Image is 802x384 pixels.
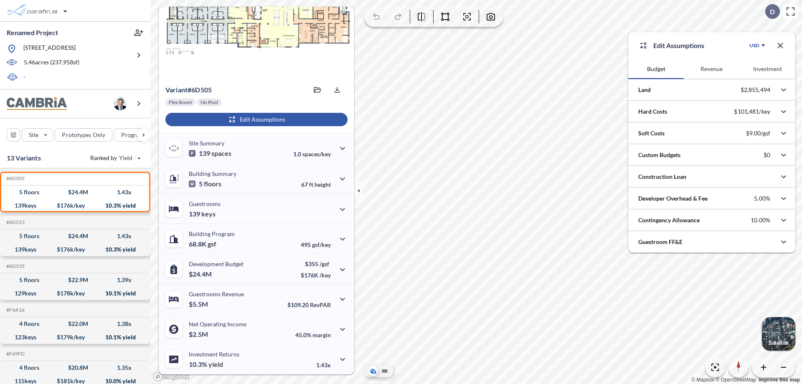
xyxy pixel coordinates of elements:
[189,140,224,147] p: Site Summary
[5,175,25,181] h5: Click to copy the code
[312,241,331,248] span: gsf/key
[638,238,683,246] p: Guestroom FF&E
[7,28,58,37] p: Renamed Project
[315,181,331,188] span: height
[312,331,331,338] span: margin
[24,58,79,67] p: 5.46 acres ( 237,958 sf)
[211,149,231,158] span: spaces
[295,331,331,338] p: 45.0%
[189,320,246,328] p: Net Operating Income
[23,43,76,54] p: [STREET_ADDRESS]
[310,301,331,308] span: RevPAR
[751,216,770,224] p: 10.00%
[121,131,145,139] p: Program
[770,8,775,15] p: D
[189,270,213,278] p: $24.4M
[189,290,244,298] p: Guestrooms Revenue
[301,241,331,248] p: 495
[165,113,348,126] button: Edit Assumptions
[746,130,770,137] p: $9.00/gsf
[55,128,112,142] button: Prototypes Only
[769,339,789,346] p: Satellite
[5,219,25,225] h5: Click to copy the code
[189,260,244,267] p: Development Budget
[208,240,216,248] span: gsf
[189,210,216,218] p: 139
[759,377,800,383] a: Improve this map
[165,86,212,94] p: # 6d505
[638,216,700,224] p: Contingency Allowance
[691,377,714,383] a: Mapbox
[638,173,686,181] p: Construction Loan
[22,128,53,142] button: Site
[189,360,223,369] p: 10.3%
[740,59,795,79] button: Investment
[716,377,756,383] a: OpenStreetMap
[754,195,770,202] p: 5.00%
[7,97,67,110] img: BrandImage
[5,263,25,269] h5: Click to copy the code
[23,73,25,82] p: -
[301,181,331,188] p: 67
[189,200,221,207] p: Guestrooms
[749,42,759,49] div: USD
[628,59,684,79] button: Budget
[62,131,105,139] p: Prototypes Only
[204,180,221,188] span: floors
[638,107,667,116] p: Hard Costs
[684,59,739,79] button: Revenue
[169,99,192,106] p: Flex Room
[5,307,25,313] h5: Click to copy the code
[189,170,236,177] p: Building Summary
[368,366,378,376] button: Aerial View
[287,301,331,308] p: $109.20
[293,150,331,158] p: 1.0
[189,300,209,308] p: $5.5M
[638,86,651,94] p: Land
[762,317,795,351] button: Switcher ImageSatellite
[301,272,331,279] p: $176K
[189,330,209,338] p: $2.5M
[208,360,223,369] span: yield
[764,151,770,159] p: $0
[309,181,313,188] span: ft
[320,260,329,267] span: /gsf
[200,99,218,106] p: No Pool
[153,372,190,381] a: Mapbox homepage
[638,151,680,159] p: Custom Budgets
[762,317,795,351] img: Switcher Image
[5,351,25,357] h5: Click to copy the code
[119,154,133,162] span: Yield
[189,230,235,237] p: Building Program
[189,180,221,188] p: 5
[638,129,665,137] p: Soft Costs
[638,194,708,203] p: Developer Overhead & Fee
[201,210,216,218] span: keys
[302,150,331,158] span: spaces/key
[114,128,159,142] button: Program
[380,366,390,376] button: Site Plan
[734,108,770,115] p: $101,481/key
[165,86,188,94] span: Variant
[301,260,331,267] p: $355
[29,131,38,139] p: Site
[7,153,41,163] p: 13 Variants
[189,351,239,358] p: Investment Returns
[741,86,770,94] p: $2,855,494
[316,361,331,369] p: 1.43x
[653,41,704,51] p: Edit Assumptions
[84,151,146,165] button: Ranked by Yield
[189,240,216,248] p: 68.8K
[114,97,127,110] img: user logo
[320,272,331,279] span: /key
[189,149,231,158] p: 139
